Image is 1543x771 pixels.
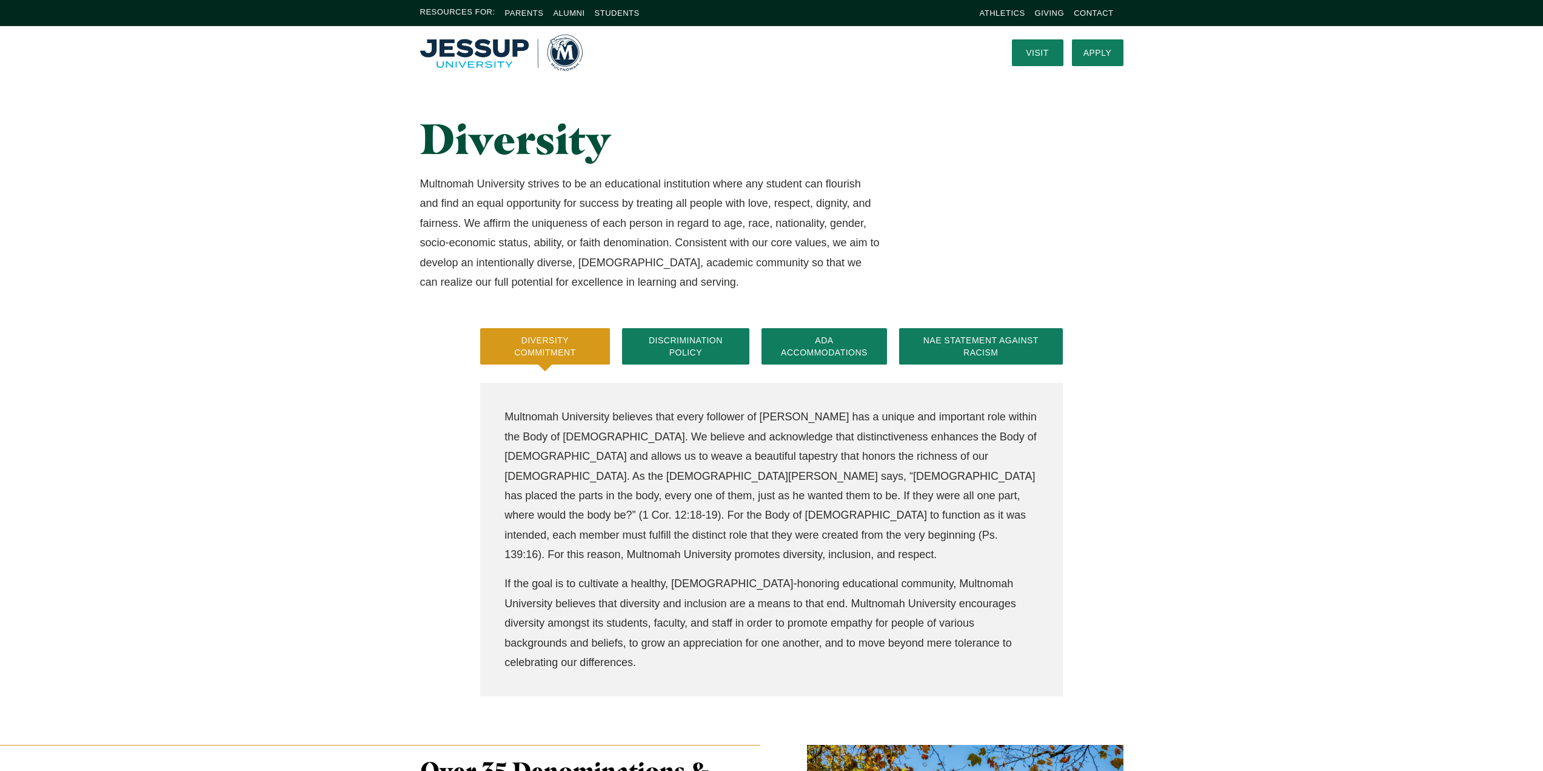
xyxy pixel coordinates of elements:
a: Students [595,8,640,18]
span: Resources For: [420,6,495,20]
button: Discrimination Policy [622,328,750,365]
a: Home [420,35,583,71]
img: Multnomah University Logo [420,35,583,71]
a: Contact [1074,8,1113,18]
a: Athletics [980,8,1025,18]
button: ADA Accommodations [761,328,887,365]
a: Visit [1012,39,1063,66]
h1: Diversity [420,115,882,162]
a: Parents [505,8,544,18]
p: If the goal is to cultivate a healthy, [DEMOGRAPHIC_DATA]-honoring educational community, Multnom... [504,574,1038,672]
a: Giving [1035,8,1065,18]
button: Diversity Commitment [480,328,609,365]
button: NAE Statement Against Racism [899,328,1063,365]
p: Multnomah University believes that every follower of [PERSON_NAME] has a unique and important rol... [504,407,1038,564]
p: Multnomah University strives to be an educational institution where any student can flourish and ... [420,174,882,292]
a: Apply [1072,39,1123,66]
a: Alumni [553,8,584,18]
